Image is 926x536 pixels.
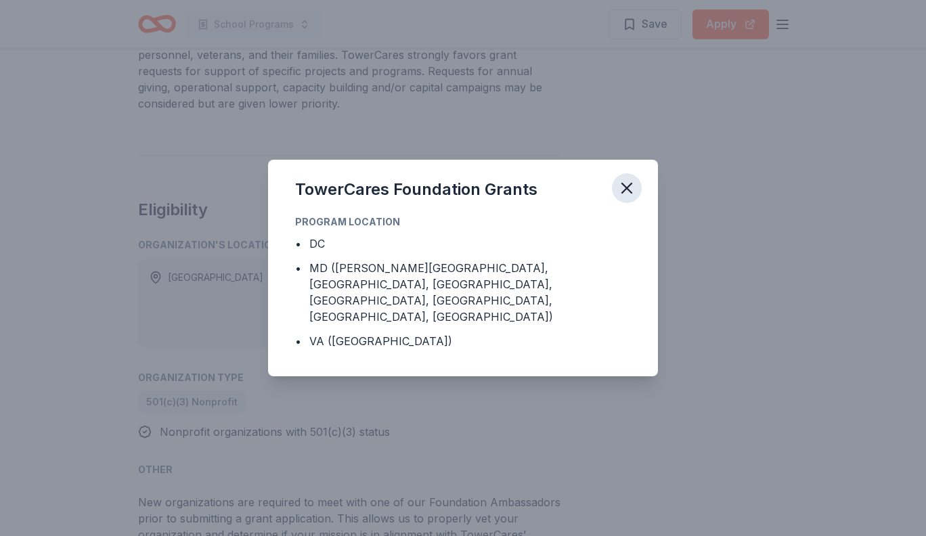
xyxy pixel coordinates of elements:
div: MD ([PERSON_NAME][GEOGRAPHIC_DATA], [GEOGRAPHIC_DATA], [GEOGRAPHIC_DATA], [GEOGRAPHIC_DATA], [GEO... [309,260,631,325]
div: • [295,333,301,349]
div: • [295,260,301,276]
div: Program Location [295,214,631,230]
div: • [295,236,301,252]
div: TowerCares Foundation Grants [295,179,537,200]
div: DC [309,236,325,252]
div: VA ([GEOGRAPHIC_DATA]) [309,333,452,349]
